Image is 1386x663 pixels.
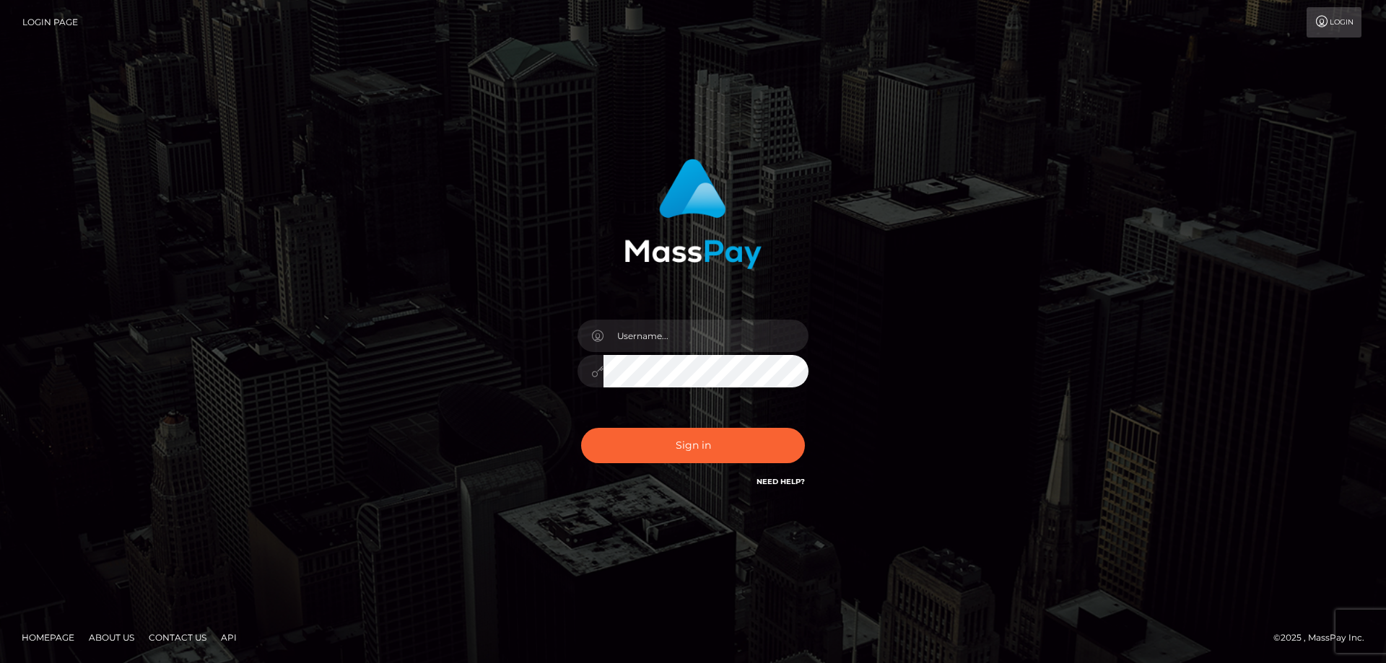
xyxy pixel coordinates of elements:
a: Contact Us [143,626,212,649]
a: Login Page [22,7,78,38]
div: © 2025 , MassPay Inc. [1273,630,1375,646]
a: About Us [83,626,140,649]
a: Homepage [16,626,80,649]
img: MassPay Login [624,159,762,269]
a: API [215,626,243,649]
a: Need Help? [757,477,805,486]
button: Sign in [581,428,805,463]
input: Username... [603,320,808,352]
a: Login [1307,7,1361,38]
